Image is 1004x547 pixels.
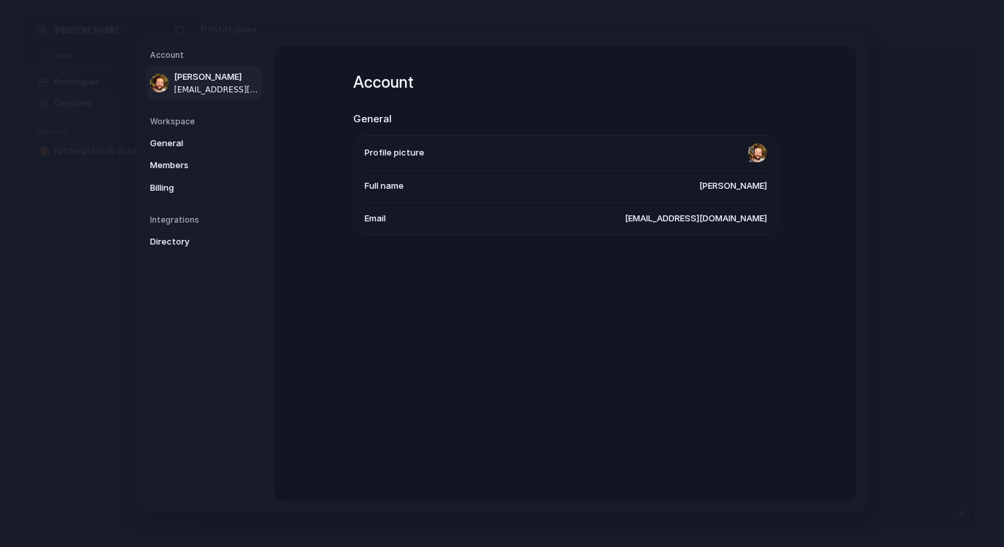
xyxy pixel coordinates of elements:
[150,214,262,226] h5: Integrations
[150,137,235,150] span: General
[365,212,386,225] span: Email
[353,112,778,127] h2: General
[146,231,262,253] a: Directory
[625,212,767,225] span: [EMAIL_ADDRESS][DOMAIN_NAME]
[365,146,424,160] span: Profile picture
[146,66,262,100] a: [PERSON_NAME][EMAIL_ADDRESS][DOMAIN_NAME]
[146,155,262,176] a: Members
[353,70,778,94] h1: Account
[365,179,404,193] span: Full name
[150,49,262,61] h5: Account
[174,84,259,96] span: [EMAIL_ADDRESS][DOMAIN_NAME]
[146,177,262,199] a: Billing
[150,159,235,172] span: Members
[699,179,767,193] span: [PERSON_NAME]
[150,235,235,249] span: Directory
[174,70,259,84] span: [PERSON_NAME]
[150,116,262,128] h5: Workspace
[150,181,235,195] span: Billing
[146,133,262,154] a: General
